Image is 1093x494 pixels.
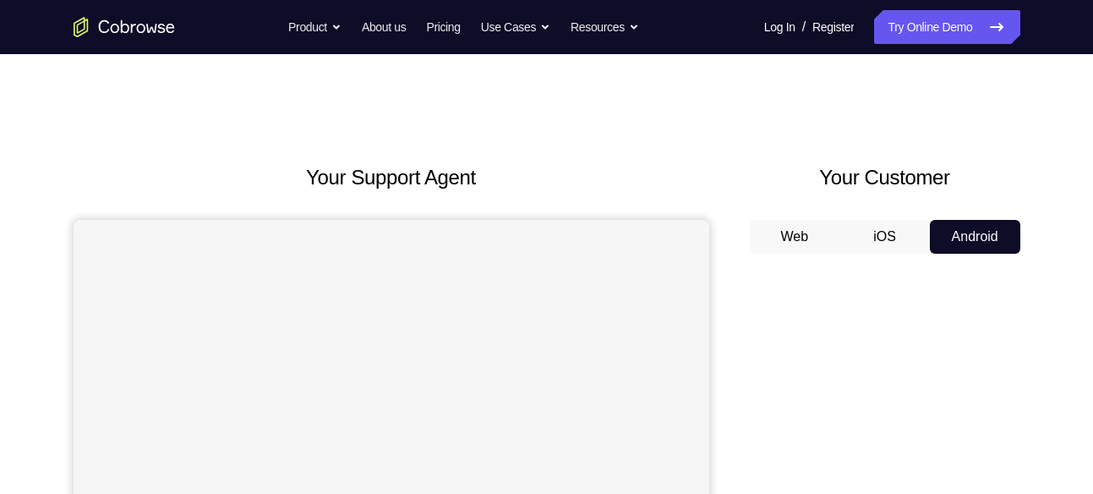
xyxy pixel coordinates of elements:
a: Try Online Demo [874,10,1019,44]
a: About us [362,10,406,44]
a: Go to the home page [74,17,175,37]
a: Log In [764,10,795,44]
button: Android [930,220,1020,254]
button: iOS [839,220,930,254]
h2: Your Customer [750,162,1020,193]
h2: Your Support Agent [74,162,709,193]
a: Register [812,10,854,44]
button: Web [750,220,840,254]
button: Product [288,10,342,44]
button: Use Cases [481,10,550,44]
button: Resources [571,10,639,44]
a: Pricing [426,10,460,44]
span: / [802,17,806,37]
